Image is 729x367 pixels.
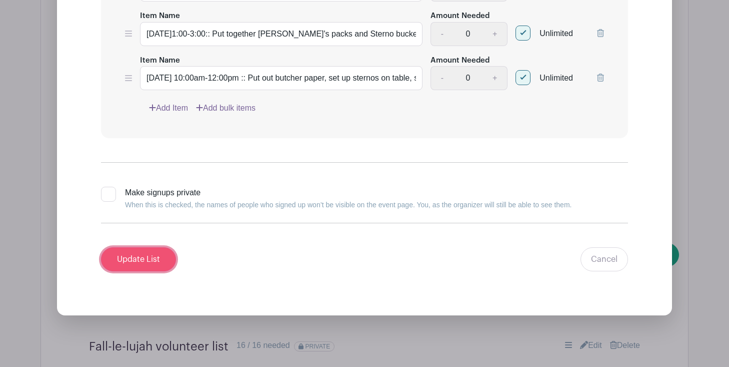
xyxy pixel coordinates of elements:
[140,22,422,46] input: e.g. Snacks or Check-in Attendees
[140,11,180,22] label: Item Name
[125,187,571,211] div: Make signups private
[539,29,573,38] span: Unlimited
[430,11,489,22] label: Amount Needed
[196,102,255,114] a: Add bulk items
[140,55,180,67] label: Item Name
[580,247,628,271] a: Cancel
[101,247,176,271] input: Update List
[125,201,571,209] small: When this is checked, the names of people who signed up won’t be visible on the event page. You, ...
[140,66,422,90] input: e.g. Snacks or Check-in Attendees
[430,55,489,67] label: Amount Needed
[539,74,573,82] span: Unlimited
[149,102,188,114] a: Add Item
